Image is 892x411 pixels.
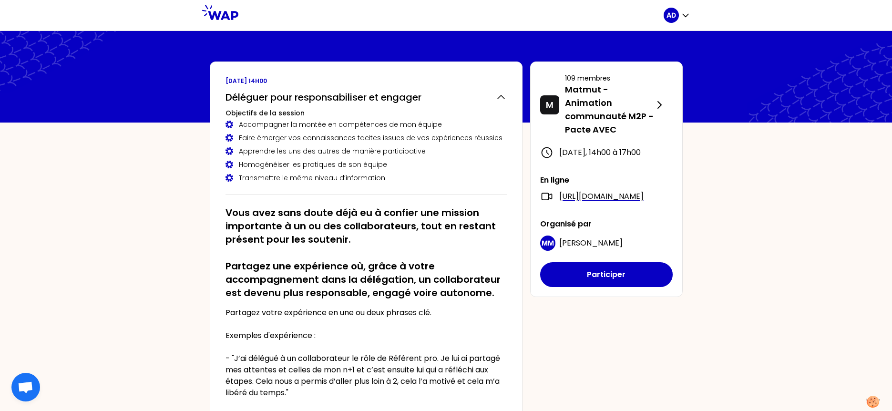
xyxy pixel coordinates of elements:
p: AD [666,10,676,20]
p: MM [542,238,554,248]
div: Faire émerger vos connaissances tacites issues de vos expériences réussies [226,133,507,143]
div: Homogénéiser les pratiques de son équipe [226,160,507,169]
div: Apprendre les uns des autres de manière participative [226,146,507,156]
p: En ligne [540,175,673,186]
p: 109 membres [565,73,654,83]
button: Participer [540,262,673,287]
a: [URL][DOMAIN_NAME] [559,191,644,202]
div: Ouvrir le chat [11,373,40,401]
button: Déléguer pour responsabiliser et engager [226,91,507,104]
p: [DATE] 14h00 [226,77,507,85]
p: Matmut - Animation communauté M2P - Pacte AVEC [565,83,654,136]
h2: Vous avez sans doute déjà eu à confier une mission importante à un ou des collaborateurs, tout en... [226,206,507,299]
button: AD [664,8,690,23]
h3: Objectifs de la session [226,108,507,118]
p: M [546,98,554,112]
div: Accompagner la montée en compétences de mon équipe [226,120,507,129]
p: Organisé par [540,218,673,230]
h2: Déléguer pour responsabiliser et engager [226,91,421,104]
div: [DATE] , 14h00 à 17h00 [540,146,673,159]
div: Transmettre le même niveau d’information [226,173,507,183]
span: [PERSON_NAME] [559,237,623,248]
